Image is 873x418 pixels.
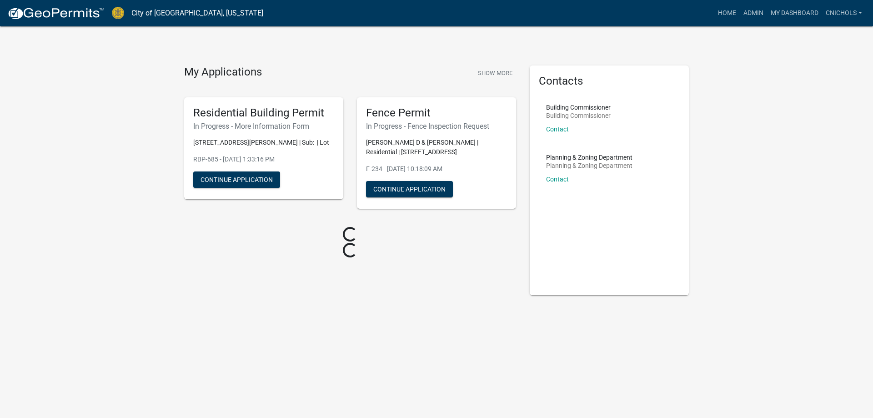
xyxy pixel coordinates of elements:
[193,155,334,164] p: RBP-685 - [DATE] 1:33:16 PM
[546,112,611,119] p: Building Commissioner
[474,65,516,81] button: Show More
[366,122,507,131] h6: In Progress - Fence Inspection Request
[193,122,334,131] h6: In Progress - More Information Form
[366,106,507,120] h5: Fence Permit
[366,164,507,174] p: F-234 - [DATE] 10:18:09 AM
[366,181,453,197] button: Continue Application
[546,126,569,133] a: Contact
[822,5,866,22] a: cnichols
[193,106,334,120] h5: Residential Building Permit
[193,138,334,147] p: [STREET_ADDRESS][PERSON_NAME] | Sub: | Lot
[131,5,263,21] a: City of [GEOGRAPHIC_DATA], [US_STATE]
[539,75,680,88] h5: Contacts
[767,5,822,22] a: My Dashboard
[740,5,767,22] a: Admin
[714,5,740,22] a: Home
[193,171,280,188] button: Continue Application
[184,65,262,79] h4: My Applications
[366,138,507,157] p: [PERSON_NAME] D & [PERSON_NAME] | Residential | [STREET_ADDRESS]
[546,176,569,183] a: Contact
[112,7,124,19] img: City of Jeffersonville, Indiana
[546,154,632,161] p: Planning & Zoning Department
[546,104,611,111] p: Building Commissioner
[546,162,632,169] p: Planning & Zoning Department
